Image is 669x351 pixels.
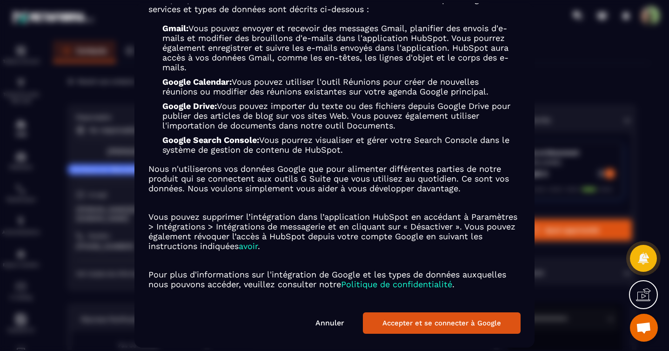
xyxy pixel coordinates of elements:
[162,23,508,72] span: Vous pouvez envoyer et recevoir des messages Gmail, planifier des envois d'e-mails et modifier de...
[162,101,510,130] span: Vous pouvez importer du texte ou des fichiers depuis Google Drive pour publier des articles de bl...
[239,241,258,251] span: avoir
[162,77,511,96] p: Google Calendar:
[162,135,511,155] p: Google Search Console:
[148,212,521,251] p: Vous pouvez supprimer l’intégration dans l’application HubSpot en accédant à Paramètres > Intégra...
[148,164,521,193] p: Nous n'utiliserons vos données Google que pour alimenter différentes parties de notre produit qui...
[162,101,511,130] p: Google Drive:
[315,318,344,327] a: Annuler
[630,314,658,342] div: Ouvrir le chat
[162,23,511,72] p: Gmail:
[162,77,488,96] span: Vous pouvez utiliser l'outil Réunions pour créer de nouvelles réunions ou modifier des réunions e...
[148,270,521,289] p: Pour plus d'informations sur l'intégration de Google et les types de données auxquelles nous pouv...
[341,279,452,289] span: Politique de confidentialité
[162,135,509,155] span: Vous pourrez visualiser et gérer votre Search Console dans le système de gestion de contenu de Hu...
[363,312,521,334] button: Accepter et se connecter à Google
